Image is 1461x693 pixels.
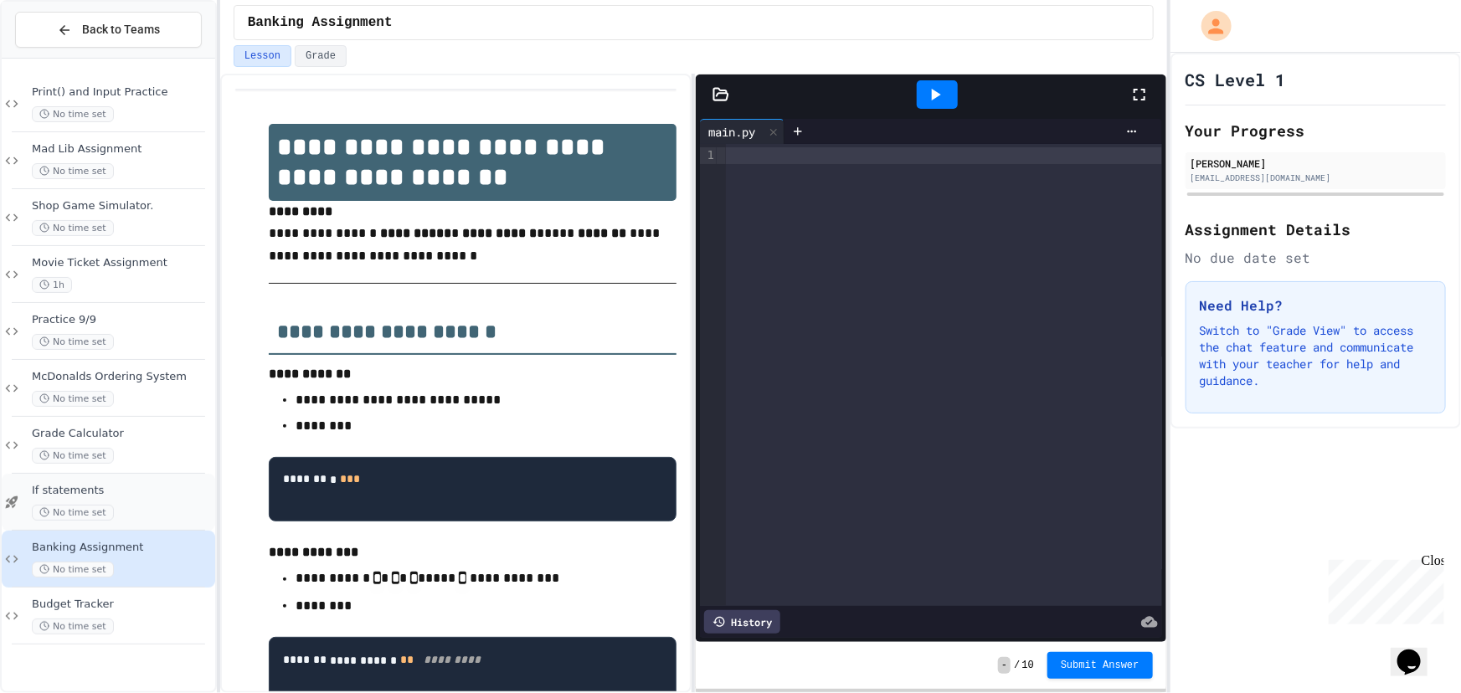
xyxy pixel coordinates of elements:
span: - [998,657,1011,674]
span: Print() and Input Practice [32,85,212,100]
span: Grade Calculator [32,427,212,441]
span: No time set [32,334,114,350]
div: Chat with us now!Close [7,7,116,106]
span: No time set [32,220,114,236]
span: Banking Assignment [32,541,212,555]
span: No time set [32,505,114,521]
h1: CS Level 1 [1186,68,1286,91]
button: Submit Answer [1047,652,1153,679]
div: main.py [700,123,764,141]
span: If statements [32,484,212,498]
button: Back to Teams [15,12,202,48]
span: Practice 9/9 [32,313,212,327]
span: Back to Teams [82,21,160,38]
span: No time set [32,448,114,464]
span: Mad Lib Assignment [32,142,212,157]
span: Budget Tracker [32,598,212,612]
span: Shop Game Simulator. [32,199,212,213]
div: 1 [700,147,717,164]
span: 10 [1022,659,1034,672]
span: No time set [32,562,114,577]
div: My Account [1184,7,1236,45]
iframe: chat widget [1391,626,1444,676]
div: [EMAIL_ADDRESS][DOMAIN_NAME] [1191,172,1441,184]
span: / [1014,659,1020,672]
span: No time set [32,163,114,179]
div: main.py [700,119,785,144]
span: Submit Answer [1061,659,1139,672]
span: No time set [32,619,114,634]
button: Lesson [234,45,291,67]
iframe: chat widget [1322,553,1444,624]
span: No time set [32,106,114,122]
span: No time set [32,391,114,407]
span: 1h [32,277,72,293]
span: McDonalds Ordering System [32,370,212,384]
h2: Your Progress [1186,119,1446,142]
h3: Need Help? [1200,295,1432,316]
button: Grade [295,45,347,67]
div: No due date set [1186,248,1446,268]
span: Banking Assignment [248,13,393,33]
div: History [704,610,780,634]
h2: Assignment Details [1186,218,1446,241]
p: Switch to "Grade View" to access the chat feature and communicate with your teacher for help and ... [1200,322,1432,389]
span: Movie Ticket Assignment [32,256,212,270]
div: [PERSON_NAME] [1191,156,1441,171]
